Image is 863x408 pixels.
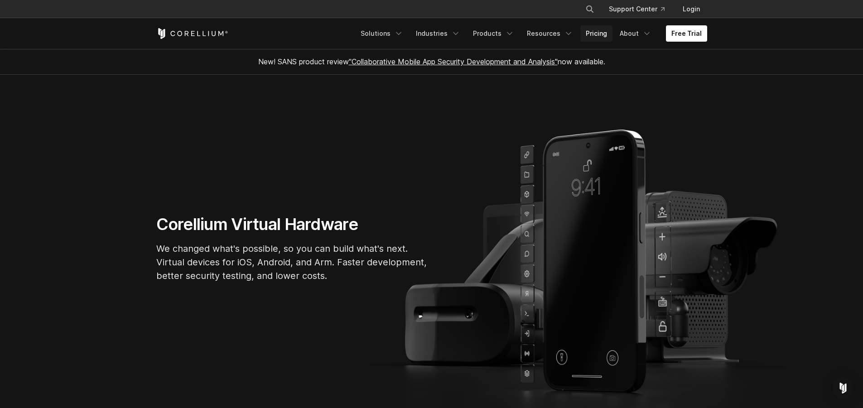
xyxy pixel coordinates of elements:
[410,25,466,42] a: Industries
[355,25,707,42] div: Navigation Menu
[602,1,672,17] a: Support Center
[156,28,228,39] a: Corellium Home
[156,214,428,235] h1: Corellium Virtual Hardware
[258,57,605,66] span: New! SANS product review now available.
[582,1,598,17] button: Search
[675,1,707,17] a: Login
[521,25,579,42] a: Resources
[574,1,707,17] div: Navigation Menu
[156,242,428,283] p: We changed what's possible, so you can build what's next. Virtual devices for iOS, Android, and A...
[666,25,707,42] a: Free Trial
[468,25,520,42] a: Products
[614,25,657,42] a: About
[355,25,409,42] a: Solutions
[832,377,854,399] div: Open Intercom Messenger
[580,25,612,42] a: Pricing
[349,57,558,66] a: "Collaborative Mobile App Security Development and Analysis"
